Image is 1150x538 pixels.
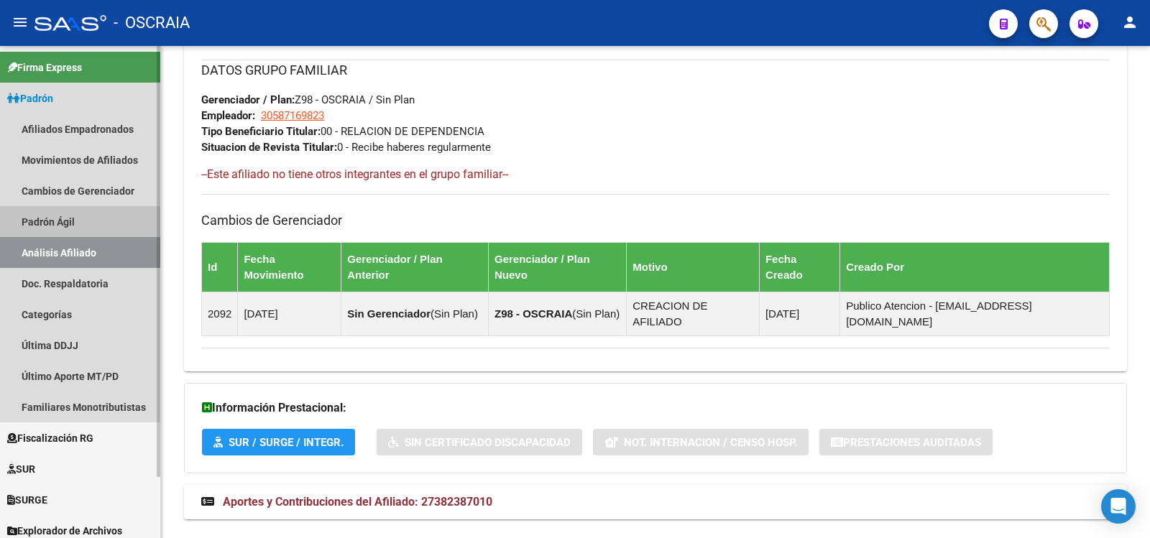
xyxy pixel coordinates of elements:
span: 00 - RELACION DE DEPENDENCIA [201,125,484,138]
span: Not. Internacion / Censo Hosp. [624,436,797,449]
span: SUR [7,461,35,477]
span: Fiscalización RG [7,430,93,446]
span: - OSCRAIA [114,7,190,39]
td: ( ) [489,292,627,335]
strong: Empleador: [201,109,255,122]
button: SUR / SURGE / INTEGR. [202,429,355,455]
strong: Gerenciador / Plan: [201,93,295,106]
span: Sin Plan [576,307,616,320]
strong: Nro Afiliado: [201,34,262,47]
td: CREACION DE AFILIADO [627,292,760,335]
td: Publico Atencion - [EMAIL_ADDRESS][DOMAIN_NAME] [840,292,1110,335]
span: SURGE [7,492,47,508]
th: Motivo [627,242,760,292]
td: [DATE] [238,292,341,335]
th: Id [202,242,238,292]
mat-expansion-panel-header: Aportes y Contribuciones del Afiliado: 27382387010 [184,485,1127,519]
strong: Tipo Beneficiario Titular: [201,125,321,138]
mat-icon: menu [11,14,29,31]
span: Padrón [7,91,53,106]
button: Not. Internacion / Censo Hosp. [593,429,809,455]
span: SUR / SURGE / INTEGR. [229,436,344,449]
span: 27382387010/0 [201,34,335,47]
span: Aportes y Contribuciones del Afiliado: 27382387010 [223,495,492,509]
strong: Z98 - OSCRAIA [494,307,572,320]
span: Prestaciones Auditadas [843,436,981,449]
h3: Cambios de Gerenciador [201,210,1110,231]
button: Sin Certificado Discapacidad [377,429,582,455]
h3: Información Prestacional: [202,398,1109,418]
td: ( ) [341,292,489,335]
th: Creado Por [840,242,1110,292]
span: 0 - Recibe haberes regularmente [201,141,491,154]
span: Sin Certificado Discapacidad [405,436,571,449]
strong: Situacion de Revista Titular: [201,141,337,154]
span: 30587169823 [261,109,324,122]
td: [DATE] [759,292,839,335]
th: Fecha Movimiento [238,242,341,292]
h3: DATOS GRUPO FAMILIAR [201,60,1110,80]
div: Open Intercom Messenger [1101,489,1136,524]
span: Firma Express [7,60,82,75]
mat-icon: person [1121,14,1138,31]
button: Prestaciones Auditadas [819,429,993,455]
strong: Sin Gerenciador [347,307,431,320]
th: Fecha Creado [759,242,839,292]
td: 2092 [202,292,238,335]
th: Gerenciador / Plan Nuevo [489,242,627,292]
th: Gerenciador / Plan Anterior [341,242,489,292]
span: Z98 - OSCRAIA / Sin Plan [201,93,415,106]
span: Sin Plan [434,307,474,320]
h4: --Este afiliado no tiene otros integrantes en el grupo familiar-- [201,167,1110,182]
